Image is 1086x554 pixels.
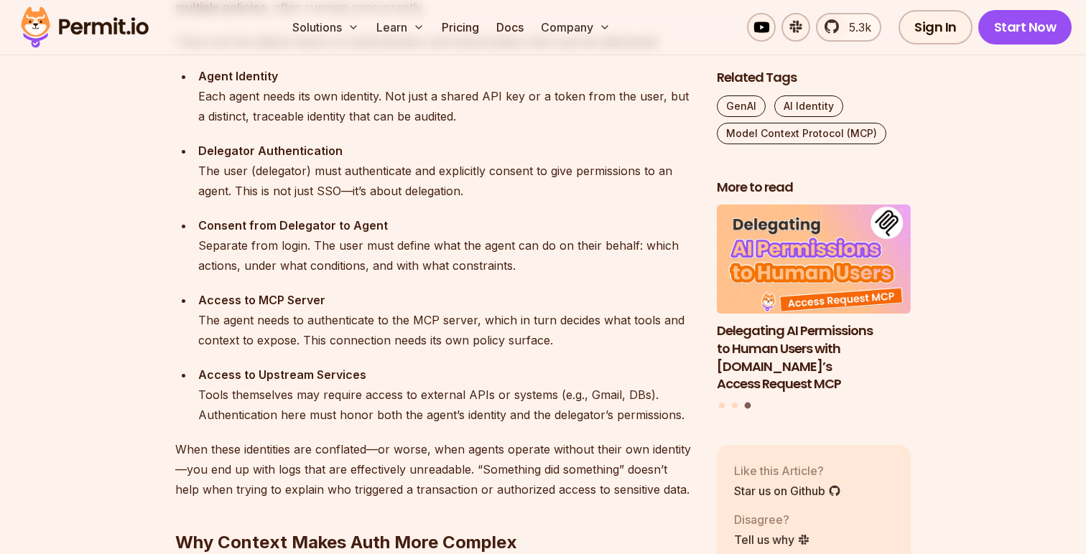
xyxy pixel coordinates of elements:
[717,69,911,87] h2: Related Tags
[717,179,911,197] h2: More to read
[198,141,694,201] div: The user (delegator) must authenticate and explicitly consent to give permissions to an agent. Th...
[734,531,810,548] a: Tell us why
[436,13,485,42] a: Pricing
[198,144,343,158] strong: Delegator Authentication
[198,290,694,350] div: The agent needs to authenticate to the MCP server, which in turn decides what tools and context t...
[198,215,694,276] div: Separate from login. The user must define what the agent can do on their behalf: which actions, u...
[816,13,881,42] a: 5.3k
[717,205,911,411] div: Posts
[734,511,810,528] p: Disagree?
[198,365,694,425] div: Tools themselves may require access to external APIs or systems (e.g., Gmail, DBs). Authenticatio...
[732,403,738,408] button: Go to slide 2
[717,322,911,393] h3: Delegating AI Permissions to Human Users with [DOMAIN_NAME]’s Access Request MCP
[744,403,751,409] button: Go to slide 3
[717,205,911,394] a: Delegating AI Permissions to Human Users with Permit.io’s Access Request MCPDelegating AI Permiss...
[198,69,278,83] strong: Agent Identity
[175,439,694,499] p: When these identities are conflated—or worse, when agents operate without their own identity—you ...
[198,293,325,307] strong: Access to MCP Server
[978,10,1072,44] a: Start Now
[535,13,616,42] button: Company
[371,13,430,42] button: Learn
[198,66,694,126] div: Each agent needs its own identity. Not just a shared API key or a token from the user, but a dist...
[717,205,911,394] li: 3 of 3
[719,403,725,408] button: Go to slide 1
[491,13,529,42] a: Docs
[774,95,843,117] a: AI Identity
[287,13,365,42] button: Solutions
[840,19,871,36] span: 5.3k
[14,3,155,52] img: Permit logo
[198,367,366,382] strong: Access to Upstream Services
[717,205,911,314] img: Delegating AI Permissions to Human Users with Permit.io’s Access Request MCP
[198,218,388,233] strong: Consent from Delegator to Agent
[734,482,841,499] a: Star us on Github
[717,123,886,144] a: Model Context Protocol (MCP)
[717,95,766,117] a: GenAI
[899,10,973,44] a: Sign In
[175,474,694,554] h2: Why Context Makes Auth More Complex
[734,462,841,479] p: Like this Article?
